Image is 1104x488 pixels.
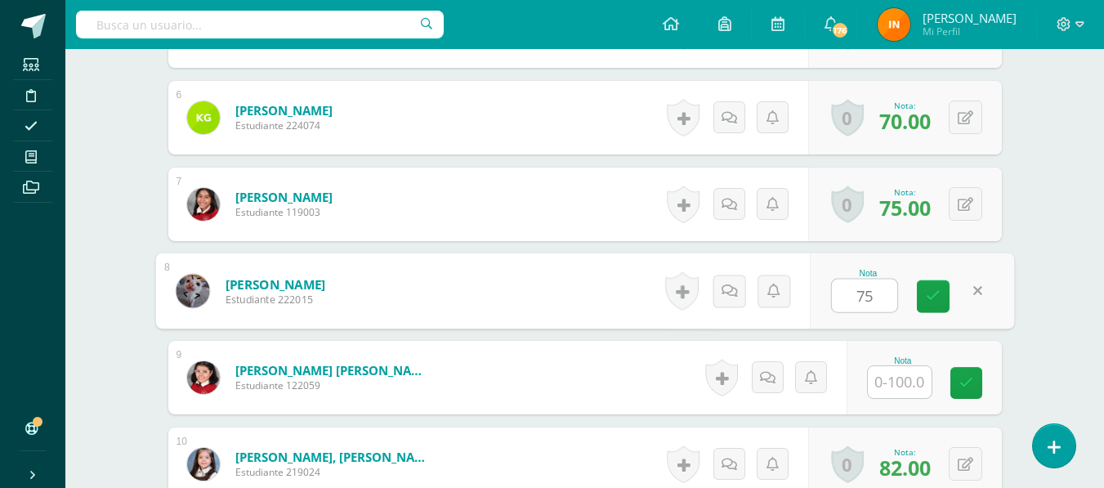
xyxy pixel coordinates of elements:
span: Estudiante 119003 [235,205,333,219]
input: Busca un usuario... [76,11,444,38]
input: 0-100.0 [832,280,897,312]
a: [PERSON_NAME], [PERSON_NAME] [235,449,431,465]
span: Estudiante 224074 [235,119,333,132]
input: 0-100.0 [868,366,932,398]
a: [PERSON_NAME] [235,189,333,205]
span: 82.00 [879,454,931,481]
a: 0 [831,186,864,223]
img: f4bffac2220bff47d88acafdefb6f2fa.png [176,274,209,307]
a: [PERSON_NAME] [235,102,333,119]
img: 8ee9bb9e30ed0beaeb1d162ee68ebf2f.png [187,188,220,221]
span: 75.00 [879,194,931,222]
div: Nota [867,356,939,365]
img: b130cd417b321d0ceda553816de55e25.png [187,101,220,134]
img: 7e84e31852dc4f8afcc2ec1c731d0f22.png [187,448,220,481]
span: Estudiante 122059 [235,378,431,392]
span: Estudiante 222015 [225,293,325,307]
div: Nota: [879,446,931,458]
img: 5585d4e0d57213d34b7f4917c242097b.png [187,361,220,394]
span: Mi Perfil [923,25,1017,38]
a: [PERSON_NAME] [225,275,325,293]
div: Nota: [879,100,931,111]
a: 0 [831,445,864,483]
span: 70.00 [879,107,931,135]
div: Nota: [879,186,931,198]
a: 0 [831,99,864,137]
span: [PERSON_NAME] [923,10,1017,26]
span: Estudiante 219024 [235,465,431,479]
a: [PERSON_NAME] [PERSON_NAME] [235,362,431,378]
img: 0fb9ae38364872bd0192a0cbcae1dc9f.png [878,8,910,41]
span: 176 [831,21,849,39]
div: Nota [831,269,905,278]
